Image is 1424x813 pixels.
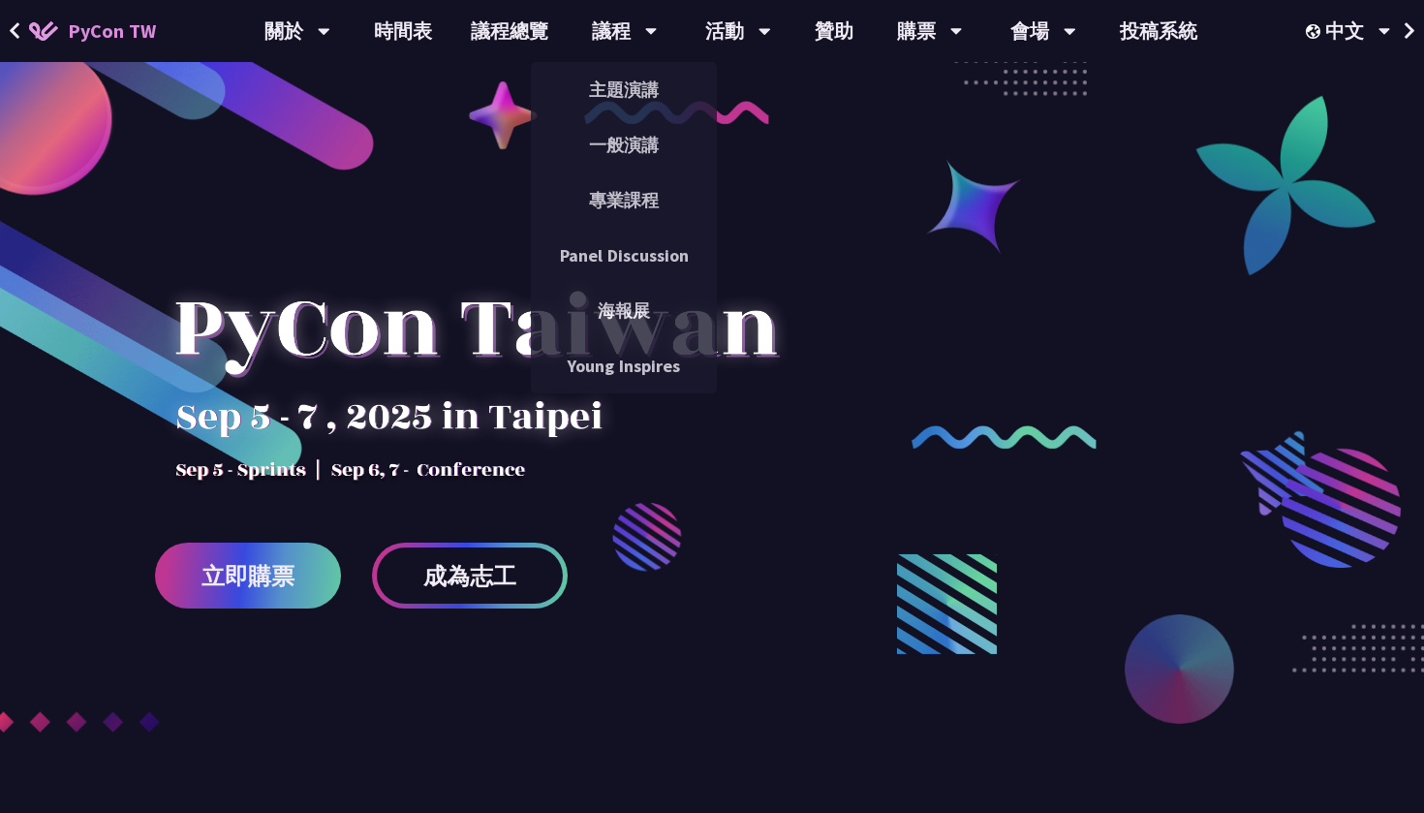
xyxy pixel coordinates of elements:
a: PyCon TW [10,7,175,55]
span: 立即購票 [201,564,294,588]
span: PyCon TW [68,16,156,46]
a: Young Inspires [531,343,717,389]
span: 成為志工 [423,564,516,588]
img: Home icon of PyCon TW 2025 [29,21,58,41]
img: Locale Icon [1306,24,1325,39]
a: 一般演講 [531,122,717,168]
a: 立即購票 [155,543,341,609]
a: 專業課程 [531,177,717,223]
a: Panel Discussion [531,233,717,278]
a: 成為志工 [372,543,568,609]
a: 主題演講 [531,67,717,112]
img: curly-2.e802c9f.png [912,425,1097,449]
a: 海報展 [531,288,717,333]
